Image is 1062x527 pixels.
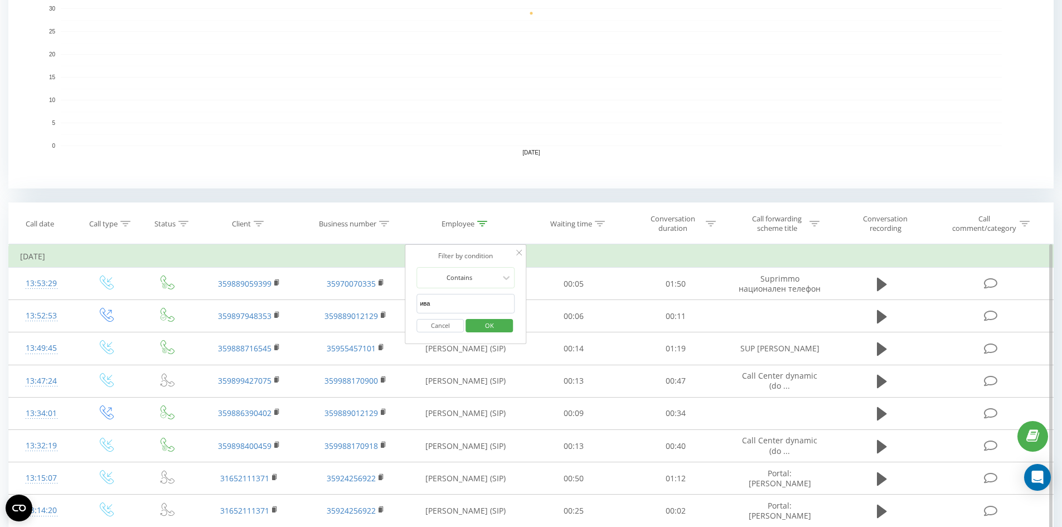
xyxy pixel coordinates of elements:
td: 00:40 [625,430,727,462]
td: SUP [PERSON_NAME] [726,332,832,365]
td: 00:11 [625,300,727,332]
button: Open CMP widget [6,495,32,521]
a: 359889012129 [324,408,378,418]
div: 13:47:24 [20,370,63,392]
div: Call date [26,219,54,229]
td: 00:02 [625,495,727,527]
td: [PERSON_NAME] (SIP) [409,397,523,429]
td: 00:50 [523,462,625,495]
td: 00:13 [523,430,625,462]
td: 00:09 [523,397,625,429]
div: Business number [319,219,376,229]
text: 30 [49,6,56,12]
div: 13:15:07 [20,467,63,489]
div: Call comment/category [952,214,1017,233]
a: 359886390402 [218,408,271,418]
a: 359889012129 [324,311,378,321]
a: 35970070335 [327,278,376,289]
button: Cancel [416,319,464,333]
div: 13:34:01 [20,403,63,424]
td: [PERSON_NAME] (SIP) [409,332,523,365]
a: 359898400459 [218,441,271,451]
td: [DATE] [9,245,1054,268]
div: Conversation recording [849,214,922,233]
div: Open Intercom Messenger [1024,464,1051,491]
div: 13:52:53 [20,305,63,327]
div: Filter by condition [416,250,515,262]
div: Call forwarding scheme title [747,214,807,233]
div: Waiting time [550,219,592,229]
div: Conversation duration [643,214,703,233]
a: 359988170900 [324,375,378,386]
td: Suprimmo национален телефон [726,268,832,300]
td: 01:19 [625,332,727,365]
a: 359899427075 [218,375,271,386]
td: 00:05 [523,268,625,300]
a: 359897948353 [218,311,271,321]
text: 25 [49,28,56,35]
a: 359888716545 [218,343,271,354]
div: Status [154,219,176,229]
span: Call Center dynamic (do ... [742,370,817,391]
td: 00:06 [523,300,625,332]
td: [PERSON_NAME] (SIP) [409,365,523,397]
input: Enter value [416,294,515,313]
a: 35924256922 [327,473,376,484]
div: 13:49:45 [20,337,63,359]
span: Call Center dynamic (do ... [742,435,817,456]
a: 35924256922 [327,505,376,516]
a: 31652111371 [220,473,269,484]
a: 359988170918 [324,441,378,451]
td: 00:47 [625,365,727,397]
td: 00:34 [625,397,727,429]
text: [DATE] [522,149,540,156]
td: [PERSON_NAME] (SIP) [409,495,523,527]
td: 01:12 [625,462,727,495]
div: Employee [442,219,474,229]
a: 31652111371 [220,505,269,516]
td: 00:14 [523,332,625,365]
div: Client [232,219,251,229]
td: 00:13 [523,365,625,397]
td: Portal: [PERSON_NAME] [726,495,832,527]
div: Call type [89,219,118,229]
text: 0 [52,143,55,149]
text: 20 [49,51,56,57]
div: 13:53:29 [20,273,63,294]
div: 13:32:19 [20,435,63,457]
span: OK [474,317,505,334]
td: 01:50 [625,268,727,300]
a: 359889059399 [218,278,271,289]
button: OK [465,319,513,333]
text: 15 [49,74,56,80]
div: 13:14:20 [20,500,63,521]
td: Portal: [PERSON_NAME] [726,462,832,495]
td: 00:25 [523,495,625,527]
text: 5 [52,120,55,126]
td: [PERSON_NAME] (SIP) [409,462,523,495]
a: 35955457101 [327,343,376,354]
text: 10 [49,97,56,103]
td: [PERSON_NAME] (SIP) [409,430,523,462]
